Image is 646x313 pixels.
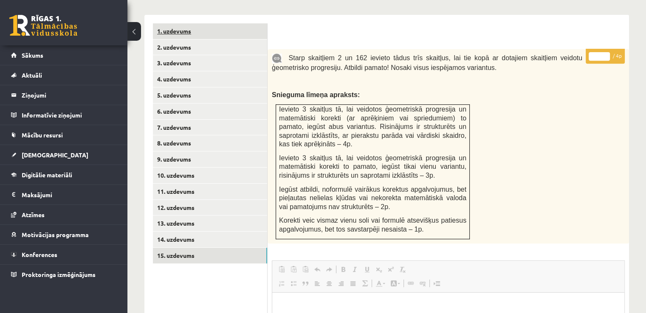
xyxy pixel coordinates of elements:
a: Paste from Word [299,264,311,275]
a: Rīgas 1. Tālmācības vidusskola [9,15,77,36]
a: Undo (Ctrl+Z) [311,264,323,275]
span: Atzīmes [22,211,45,218]
a: Block Quote [299,278,311,289]
a: Motivācijas programma [11,225,117,244]
a: Subscript [373,264,385,275]
a: Insert/Remove Numbered List [276,278,288,289]
a: Maksājumi [11,185,117,204]
a: 3. uzdevums [153,55,267,71]
a: 6. uzdevums [153,103,267,119]
a: Text Color [373,278,388,289]
a: 2. uzdevums [153,39,267,55]
a: Informatīvie ziņojumi [11,105,117,125]
a: 7. uzdevums [153,120,267,135]
a: 10. uzdevums [153,168,267,183]
a: Insert Page Break for Printing [431,278,443,289]
legend: Maksājumi [22,185,117,204]
a: Proktoringa izmēģinājums [11,265,117,284]
span: Proktoringa izmēģinājums [22,271,96,278]
span: Ievieto 3 skaitļus tā, lai veidotos ģeometriskā progresija un matemātiski korekti (ar aprēķiniem ... [279,106,466,148]
a: Paste as plain text (Ctrl+Shift+V) [288,264,299,275]
a: Redo (Ctrl+Y) [323,264,335,275]
a: Unlink [417,278,429,289]
a: Paste (Ctrl+V) [276,264,288,275]
img: Balts.png [276,35,279,39]
a: 13. uzdevums [153,215,267,231]
a: Underline (Ctrl+U) [361,264,373,275]
a: Bold (Ctrl+B) [337,264,349,275]
span: Starp skaitļiem 2 un 162 ievieto tādus trīs skaitļus, lai tie kopā ar dotajiem skaitļiem veidotu ... [272,54,582,71]
span: Iegūst atbildi, noformulē vairākus korektus apgalvojumus, bet pieļautas nelielas kļūdas vai nekor... [279,186,466,210]
span: Digitālie materiāli [22,171,72,179]
a: 11. uzdevums [153,184,267,199]
a: 9. uzdevums [153,151,267,167]
span: [DEMOGRAPHIC_DATA] [22,151,88,159]
a: Ziņojumi [11,85,117,105]
a: Background Color [388,278,403,289]
a: Konferences [11,245,117,264]
a: 12. uzdevums [153,200,267,215]
a: Align Left [311,278,323,289]
span: Snieguma līmeņa apraksts: [272,91,360,98]
img: 9k= [272,53,282,63]
span: Motivācijas programma [22,231,89,238]
p: / 4p [586,49,625,64]
a: Justify [347,278,359,289]
a: Mācību resursi [11,125,117,145]
a: Math [359,278,371,289]
a: Italic (Ctrl+I) [349,264,361,275]
a: 8. uzdevums [153,135,267,151]
a: Digitālie materiāli [11,165,117,184]
a: Align Right [335,278,347,289]
span: Konferences [22,251,57,258]
legend: Ziņojumi [22,85,117,105]
a: 5. uzdevums [153,87,267,103]
legend: Informatīvie ziņojumi [22,105,117,125]
span: Aktuāli [22,71,42,79]
span: Ievieto 3 skaitļus tā, lai veidotos ģeometriskā progresija un matemātiski korekti to pamato, iegū... [279,154,466,179]
a: Insert/Remove Bulleted List [288,278,299,289]
a: Atzīmes [11,205,117,224]
a: Center [323,278,335,289]
a: Aktuāli [11,65,117,85]
a: Remove Format [397,264,409,275]
a: 1. uzdevums [153,23,267,39]
span: Korekti veic vismaz vienu soli vai formulē atsevišķus patiesus apgalvojumus, bet tos savstarpēji ... [279,217,466,233]
span: Sākums [22,51,43,59]
span: Mācību resursi [22,131,63,139]
a: 15. uzdevums [153,248,267,263]
a: 4. uzdevums [153,71,267,87]
a: Superscript [385,264,397,275]
a: Sākums [11,45,117,65]
a: [DEMOGRAPHIC_DATA] [11,145,117,165]
a: 14. uzdevums [153,232,267,247]
a: Link (Ctrl+K) [405,278,417,289]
